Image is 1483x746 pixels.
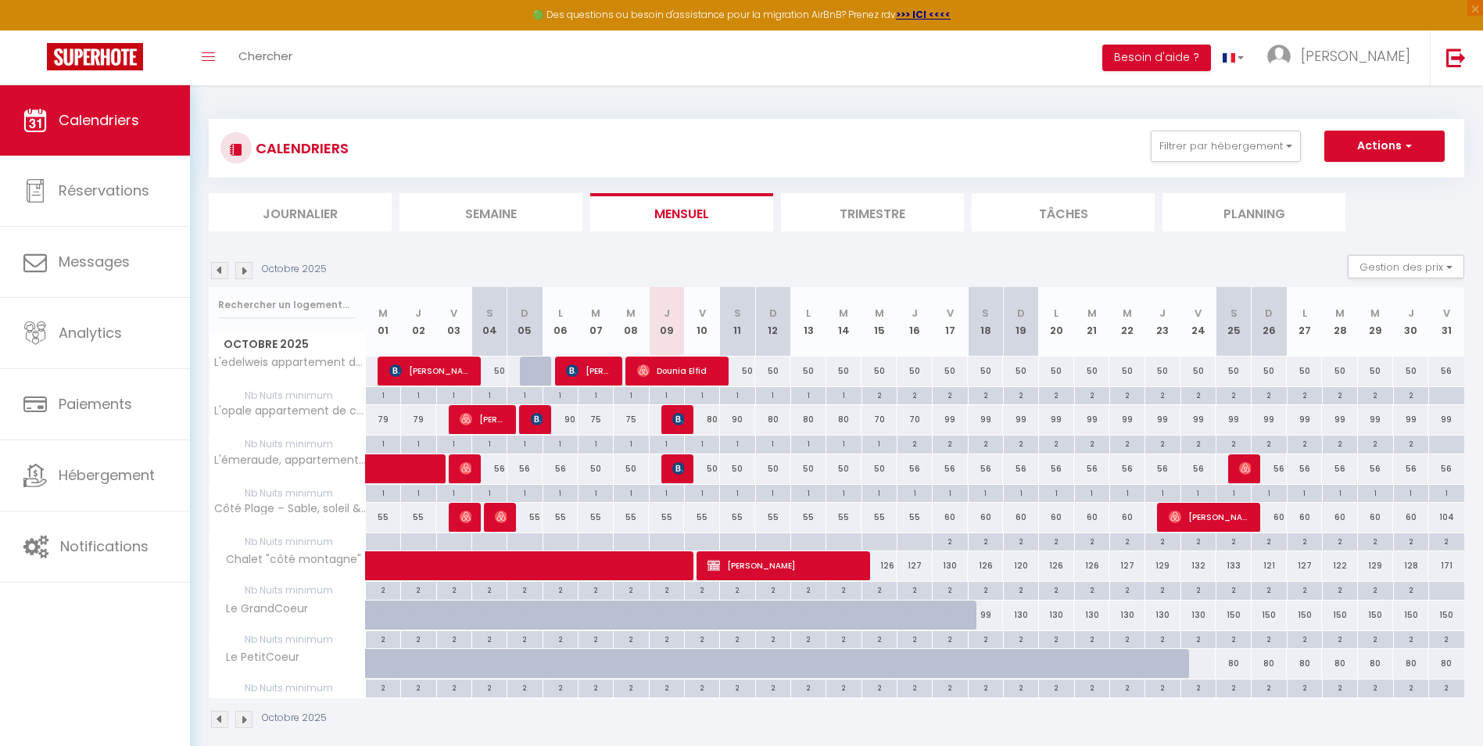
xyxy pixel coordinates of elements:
[1054,306,1059,321] abbr: L
[1302,306,1307,321] abbr: L
[1145,287,1180,357] th: 23
[1322,454,1357,483] div: 56
[1039,503,1074,532] div: 60
[1358,387,1392,402] div: 2
[684,503,719,532] div: 55
[227,30,304,85] a: Chercher
[1180,454,1216,483] div: 56
[543,287,578,357] th: 06
[1301,46,1410,66] span: [PERSON_NAME]
[826,387,861,402] div: 1
[1216,357,1251,386] div: 50
[912,306,918,321] abbr: J
[720,357,755,386] div: 50
[210,387,365,404] span: Nb Nuits minimum
[59,110,139,130] span: Calendriers
[1110,436,1144,450] div: 2
[897,287,932,357] th: 16
[614,503,649,532] div: 55
[896,8,951,21] strong: >>> ICI <<<<
[262,262,327,277] p: Octobre 2025
[684,454,719,483] div: 50
[1169,502,1251,532] span: [PERSON_NAME]
[755,503,790,532] div: 55
[1446,48,1466,67] img: logout
[755,454,790,483] div: 50
[1145,436,1180,450] div: 2
[1162,193,1345,231] li: Planning
[366,436,400,450] div: 1
[212,454,368,466] span: L'émeraude, appartement de charme à [GEOGRAPHIC_DATA]
[1195,306,1202,321] abbr: V
[826,436,861,450] div: 1
[649,287,684,357] th: 09
[1180,287,1216,357] th: 24
[399,193,582,231] li: Semaine
[1287,357,1322,386] div: 50
[790,357,826,386] div: 50
[401,405,436,434] div: 79
[47,43,143,70] img: Super Booking
[1324,131,1445,162] button: Actions
[566,356,613,386] span: [PERSON_NAME]
[650,436,684,450] div: 1
[415,306,421,321] abbr: J
[486,306,493,321] abbr: S
[460,454,471,483] span: [PERSON_NAME]
[507,387,542,402] div: 1
[1216,405,1251,434] div: 99
[1039,454,1074,483] div: 56
[664,306,670,321] abbr: J
[720,454,755,483] div: 50
[436,287,471,357] th: 03
[59,465,155,485] span: Hébergement
[1039,436,1073,450] div: 2
[1256,30,1430,85] a: ... [PERSON_NAME]
[614,436,648,450] div: 1
[720,287,755,357] th: 11
[378,306,388,321] abbr: M
[1004,387,1038,402] div: 2
[720,503,755,532] div: 55
[614,405,649,434] div: 75
[579,485,613,500] div: 1
[1428,287,1464,357] th: 31
[1230,306,1238,321] abbr: S
[756,436,790,450] div: 1
[1180,357,1216,386] div: 50
[366,405,401,434] div: 79
[790,405,826,434] div: 80
[826,503,862,532] div: 55
[790,503,826,532] div: 55
[1181,387,1216,402] div: 2
[1323,387,1357,402] div: 2
[862,405,897,434] div: 70
[590,193,773,231] li: Mensuel
[1145,454,1180,483] div: 56
[472,436,507,450] div: 1
[591,306,600,321] abbr: M
[366,387,400,402] div: 1
[1252,485,1286,500] div: 1
[862,357,897,386] div: 50
[862,454,897,483] div: 50
[1267,45,1291,68] img: ...
[933,454,968,483] div: 56
[826,405,862,434] div: 80
[1323,436,1357,450] div: 2
[755,357,790,386] div: 50
[1075,436,1109,450] div: 2
[1358,287,1393,357] th: 29
[1039,405,1074,434] div: 99
[614,387,648,402] div: 1
[210,436,365,453] span: Nb Nuits minimum
[933,485,967,500] div: 1
[543,387,578,402] div: 1
[210,485,365,502] span: Nb Nuits minimum
[1074,357,1109,386] div: 50
[614,485,648,500] div: 1
[897,357,932,386] div: 50
[59,323,122,343] span: Analytics
[507,454,543,483] div: 56
[1287,287,1322,357] th: 27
